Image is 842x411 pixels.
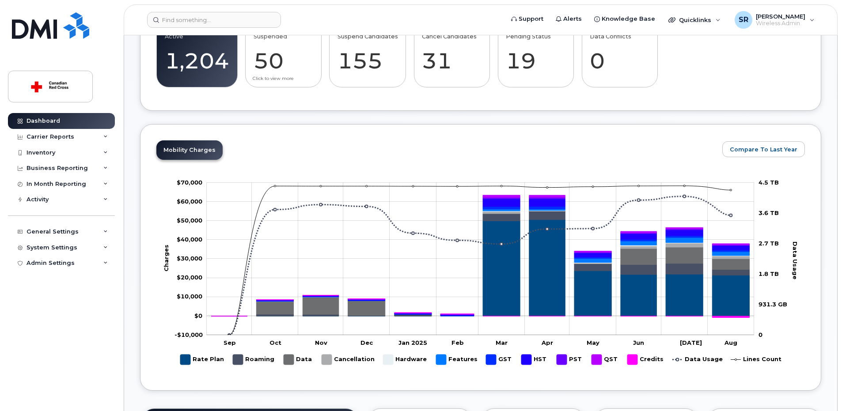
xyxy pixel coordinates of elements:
[731,351,781,368] g: Lines Count
[792,241,799,279] tspan: Data Usage
[602,15,655,23] span: Knowledge Base
[759,209,779,216] tspan: 3.6 TB
[177,255,202,262] g: $0
[730,145,797,154] span: Compare To Last Year
[254,24,313,83] a: Suspended 50
[269,339,281,346] tspan: Oct
[557,351,583,368] g: PST
[759,270,779,277] tspan: 1.8 TB
[521,351,548,368] g: HST
[177,274,202,281] tspan: $20,000
[627,351,664,368] g: Credits
[756,20,805,27] span: Wireless Admin
[177,216,202,223] tspan: $50,000
[177,236,202,243] tspan: $40,000
[680,339,702,346] tspan: [DATE]
[177,274,202,281] g: $0
[177,236,202,243] g: $0
[662,11,727,29] div: Quicklinks
[728,11,821,29] div: Shaun Rockett
[322,351,375,368] g: Cancellation
[163,178,799,368] g: Chart
[156,140,223,160] a: Mobility Charges
[338,24,398,83] a: Suspend Candidates 155
[756,13,805,20] span: [PERSON_NAME]
[590,24,649,83] a: Data Conflicts 0
[147,12,281,28] input: Find something...
[506,24,565,83] a: Pending Status 19
[724,339,737,346] tspan: Aug
[315,339,327,346] tspan: Nov
[163,245,170,271] tspan: Charges
[284,351,313,368] g: Data
[587,339,599,346] tspan: May
[550,10,588,28] a: Alerts
[177,293,202,300] g: $0
[211,211,749,316] g: Data
[592,351,618,368] g: QST
[177,178,202,185] tspan: $70,000
[233,351,275,368] g: Roaming
[759,178,779,185] tspan: 4.5 TB
[360,339,373,346] tspan: Dec
[759,239,779,246] tspan: 2.7 TB
[672,351,723,368] g: Data Usage
[722,141,805,157] button: Compare To Last Year
[174,331,203,338] tspan: -$10,000
[451,339,464,346] tspan: Feb
[588,10,661,28] a: Knowledge Base
[194,312,202,319] tspan: $0
[177,178,202,185] g: $0
[177,197,202,204] tspan: $60,000
[398,339,427,346] tspan: Jan 2025
[422,24,482,83] a: Cancel Candidates 31
[541,339,553,346] tspan: Apr
[177,197,202,204] g: $0
[519,15,543,23] span: Support
[486,351,512,368] g: GST
[739,15,748,25] span: SR
[496,339,508,346] tspan: Mar
[436,351,478,368] g: Features
[563,15,582,23] span: Alerts
[211,295,749,317] g: Credits
[633,339,644,346] tspan: Jun
[180,351,781,368] g: Legend
[165,24,229,83] a: Active 1,204
[177,216,202,223] g: $0
[177,293,202,300] tspan: $10,000
[759,300,787,307] tspan: 931.3 GB
[224,339,236,346] tspan: Sep
[174,331,203,338] g: $0
[759,331,762,338] tspan: 0
[383,351,427,368] g: Hardware
[679,16,711,23] span: Quicklinks
[505,10,550,28] a: Support
[177,255,202,262] tspan: $30,000
[180,351,224,368] g: Rate Plan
